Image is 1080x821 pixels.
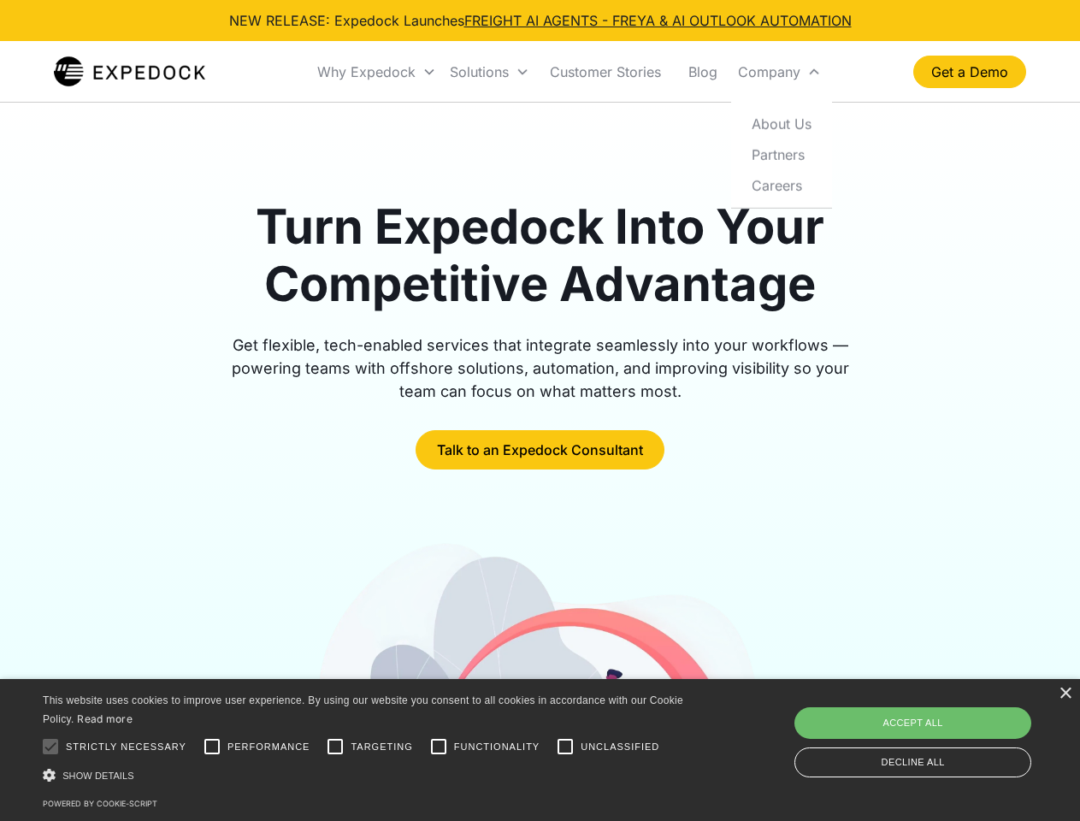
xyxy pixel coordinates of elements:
[581,740,659,754] span: Unclassified
[54,55,205,89] a: home
[43,799,157,808] a: Powered by cookie-script
[351,740,412,754] span: Targeting
[66,740,186,754] span: Strictly necessary
[795,636,1080,821] iframe: Chat Widget
[464,12,852,29] a: FREIGHT AI AGENTS - FREYA & AI OUTLOOK AUTOMATION
[54,55,205,89] img: Expedock Logo
[738,139,825,169] a: Partners
[43,694,683,726] span: This website uses cookies to improve user experience. By using our website you consent to all coo...
[738,169,825,200] a: Careers
[731,101,832,208] nav: Company
[738,63,800,80] div: Company
[454,740,540,754] span: Functionality
[913,56,1026,88] a: Get a Demo
[310,43,443,101] div: Why Expedock
[43,766,689,784] div: Show details
[227,740,310,754] span: Performance
[738,108,825,139] a: About Us
[317,63,416,80] div: Why Expedock
[77,712,133,725] a: Read more
[450,63,509,80] div: Solutions
[731,43,828,101] div: Company
[229,10,852,31] div: NEW RELEASE: Expedock Launches
[443,43,536,101] div: Solutions
[536,43,675,101] a: Customer Stories
[675,43,731,101] a: Blog
[62,771,134,781] span: Show details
